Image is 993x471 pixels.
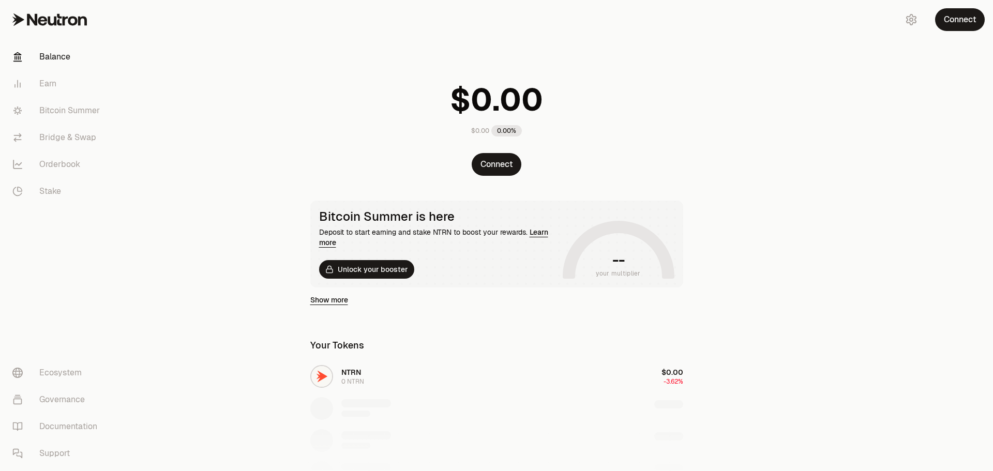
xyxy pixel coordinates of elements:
a: Support [4,440,112,467]
a: Stake [4,178,112,205]
div: Deposit to start earning and stake NTRN to boost your rewards. [319,227,559,248]
div: 0.00% [491,125,522,136]
div: Your Tokens [310,338,364,353]
a: Documentation [4,413,112,440]
a: Ecosystem [4,359,112,386]
a: Balance [4,43,112,70]
h1: -- [612,252,624,268]
span: your multiplier [596,268,641,279]
div: $0.00 [471,127,489,135]
a: Bridge & Swap [4,124,112,151]
a: Orderbook [4,151,112,178]
button: Unlock your booster [319,260,414,279]
a: Show more [310,295,348,305]
a: Governance [4,386,112,413]
button: Connect [935,8,985,31]
button: Connect [472,153,521,176]
a: Bitcoin Summer [4,97,112,124]
a: Earn [4,70,112,97]
div: Bitcoin Summer is here [319,209,559,224]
